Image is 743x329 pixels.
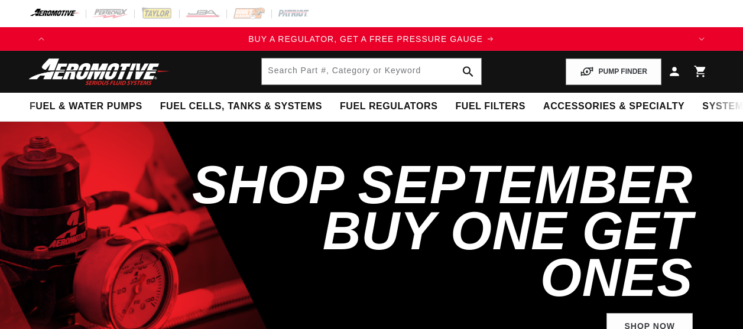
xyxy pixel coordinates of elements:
span: Fuel Cells, Tanks & Systems [160,100,322,113]
summary: Fuel Filters [446,93,534,120]
summary: Fuel & Water Pumps [21,93,151,120]
span: Fuel & Water Pumps [30,100,142,113]
input: Search by Part Number, Category or Keyword [262,58,481,84]
button: PUMP FINDER [566,58,661,85]
div: 1 of 4 [53,32,690,45]
span: BUY A REGULATOR, GET A FREE PRESSURE GAUGE [248,34,483,44]
button: search button [455,58,481,84]
summary: Accessories & Specialty [534,93,693,120]
button: Translation missing: en.sections.announcements.previous_announcement [30,27,53,51]
h2: SHOP SEPTEMBER BUY ONE GET ONES [187,162,693,301]
span: Fuel Filters [455,100,525,113]
summary: Fuel Regulators [331,93,446,120]
summary: Fuel Cells, Tanks & Systems [151,93,331,120]
span: Fuel Regulators [340,100,437,113]
a: BUY A REGULATOR, GET A FREE PRESSURE GAUGE [53,32,690,45]
span: Accessories & Specialty [543,100,684,113]
div: Announcement [53,32,690,45]
button: Translation missing: en.sections.announcements.next_announcement [690,27,713,51]
img: Aeromotive [25,58,173,86]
